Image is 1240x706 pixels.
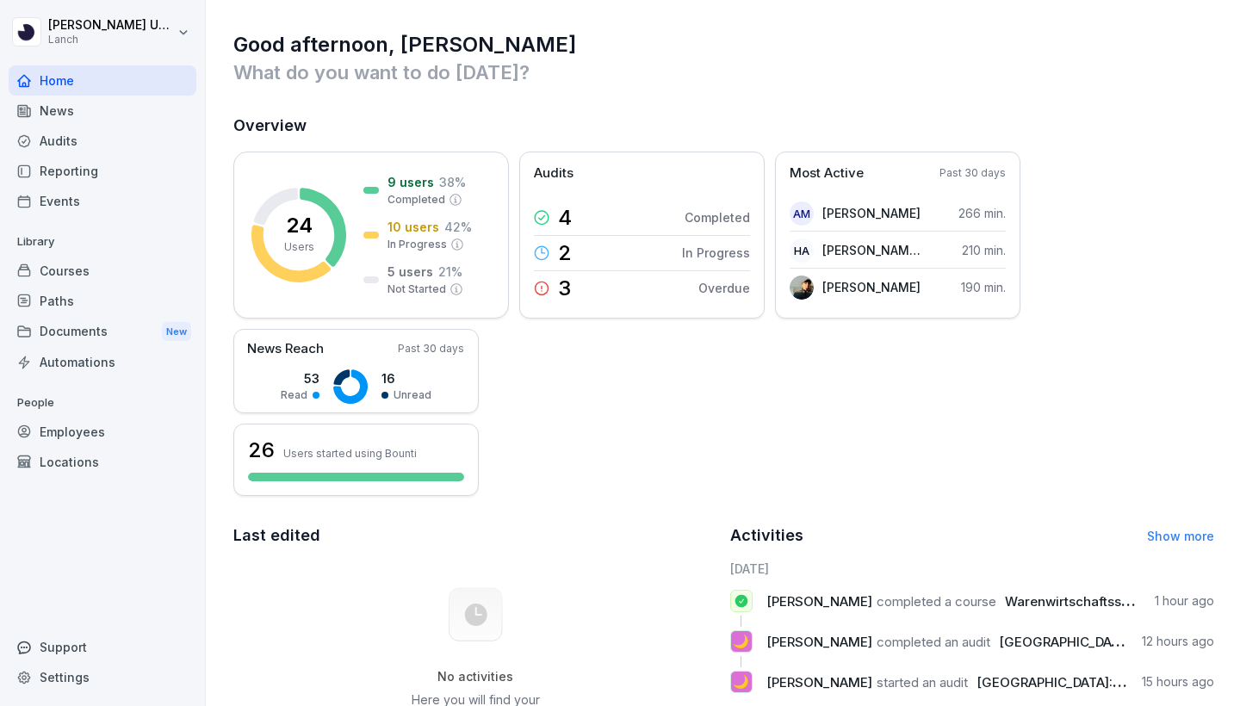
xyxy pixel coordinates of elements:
[958,204,1006,222] p: 266 min.
[388,669,562,684] h5: No activities
[1155,592,1214,610] p: 1 hour ago
[438,263,462,281] p: 21 %
[387,237,447,252] p: In Progress
[766,593,872,610] span: [PERSON_NAME]
[962,241,1006,259] p: 210 min.
[387,192,445,207] p: Completed
[766,674,872,691] span: [PERSON_NAME]
[939,165,1006,181] p: Past 30 days
[387,282,446,297] p: Not Started
[48,18,174,33] p: [PERSON_NAME] Uz Zaman
[822,204,921,222] p: [PERSON_NAME]
[48,34,174,46] p: Lanch
[790,164,864,183] p: Most Active
[558,278,571,299] p: 3
[281,369,319,387] p: 53
[247,339,324,359] p: News Reach
[233,523,718,548] h2: Last edited
[283,447,417,460] p: Users started using Bounti
[976,674,1163,691] span: [GEOGRAPHIC_DATA]: Closing
[733,629,749,653] p: 🌙
[999,634,1186,650] span: [GEOGRAPHIC_DATA]: Closing
[790,238,814,263] div: HA
[877,593,996,610] span: completed a course
[233,31,1214,59] h1: Good afternoon, [PERSON_NAME]
[730,560,1215,578] h6: [DATE]
[233,59,1214,86] p: What do you want to do [DATE]?
[9,228,196,256] p: Library
[387,173,434,191] p: 9 users
[1142,673,1214,691] p: 15 hours ago
[387,263,433,281] p: 5 users
[534,164,573,183] p: Audits
[9,156,196,186] a: Reporting
[733,670,749,694] p: 🌙
[558,243,572,263] p: 2
[1005,593,1160,610] span: Warenwirtschaftssystem
[1147,529,1214,543] a: Show more
[9,389,196,417] p: People
[439,173,466,191] p: 38 %
[9,662,196,692] a: Settings
[9,126,196,156] a: Audits
[682,244,750,262] p: In Progress
[730,523,803,548] h2: Activities
[790,276,814,300] img: gkk8frl0fbzltpz448jh2wkk.png
[284,239,314,255] p: Users
[9,286,196,316] a: Paths
[286,215,313,236] p: 24
[233,114,1214,138] h2: Overview
[9,347,196,377] a: Automations
[877,674,968,691] span: started an audit
[822,241,921,259] p: [PERSON_NAME] Ur [PERSON_NAME] Akazai
[9,316,196,348] a: DocumentsNew
[961,278,1006,296] p: 190 min.
[398,341,464,356] p: Past 30 days
[9,186,196,216] a: Events
[685,208,750,226] p: Completed
[9,256,196,286] a: Courses
[248,436,275,465] h3: 26
[9,417,196,447] a: Employees
[9,96,196,126] a: News
[9,316,196,348] div: Documents
[444,218,472,236] p: 42 %
[381,369,431,387] p: 16
[766,634,872,650] span: [PERSON_NAME]
[394,387,431,403] p: Unread
[790,201,814,226] div: AM
[1142,633,1214,650] p: 12 hours ago
[698,279,750,297] p: Overdue
[822,278,921,296] p: [PERSON_NAME]
[281,387,307,403] p: Read
[9,65,196,96] a: Home
[877,634,990,650] span: completed an audit
[9,447,196,477] a: Locations
[558,207,572,228] p: 4
[387,218,439,236] p: 10 users
[9,632,196,662] div: Support
[162,322,191,342] div: New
